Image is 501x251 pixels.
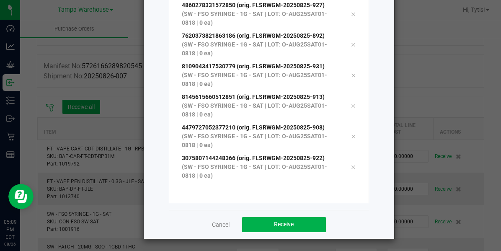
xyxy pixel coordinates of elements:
span: 3075807144248366 (orig. FLSRWGM-20250825-922) [182,155,325,161]
span: 4860278331572850 (orig. FLSRWGM-20250825-927) [182,2,325,8]
p: (SW - FSO SYRINGE - 1G - SAT | LOT: O-AUG25SAT01-0818 | 0 ea) [182,40,338,58]
div: Remove tag [344,131,362,141]
span: 7620373821863186 (orig. FLSRWGM-20250825-892) [182,32,325,39]
div: Remove tag [344,9,362,19]
div: Remove tag [344,39,362,49]
div: Remove tag [344,162,362,172]
p: (SW - FSO SYRINGE - 1G - SAT | LOT: O-AUG25SAT01-0818 | 0 ea) [182,163,338,180]
p: (SW - FSO SYRINGE - 1G - SAT | LOT: O-AUG25SAT01-0818 | 0 ea) [182,132,338,150]
div: Remove tag [344,101,362,111]
div: Remove tag [344,70,362,80]
a: Cancel [212,220,230,229]
p: (SW - FSO SYRINGE - 1G - SAT | LOT: O-AUG25SAT01-0818 | 0 ea) [182,71,338,88]
span: 8145615660512851 (orig. FLSRWGM-20250825-913) [182,93,325,100]
p: (SW - FSO SYRINGE - 1G - SAT | LOT: O-AUG25SAT01-0818 | 0 ea) [182,101,338,119]
span: Receive [274,221,294,228]
p: (SW - FSO SYRINGE - 1G - SAT | LOT: O-AUG25SAT01-0818 | 0 ea) [182,10,338,27]
button: Receive [242,217,326,232]
span: 8109043417530779 (orig. FLSRWGM-20250825-931) [182,63,325,70]
span: 4479727052377210 (orig. FLSRWGM-20250825-908) [182,124,325,131]
iframe: Resource center [8,184,34,209]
